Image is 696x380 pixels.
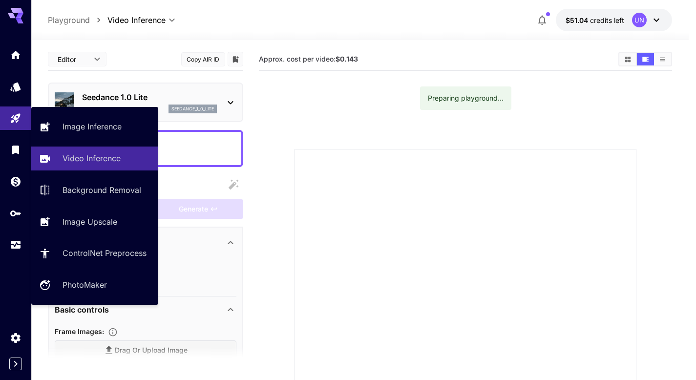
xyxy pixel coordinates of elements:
[31,178,158,202] a: Background Removal
[590,16,624,24] span: credits left
[63,247,147,259] p: ControlNet Preprocess
[10,332,21,344] div: Settings
[31,115,158,139] a: Image Inference
[55,304,109,316] p: Basic controls
[632,13,647,27] div: UN
[104,327,122,337] button: Upload frame images.
[10,144,21,156] div: Library
[31,273,158,297] a: PhotoMaker
[556,9,672,31] button: $51.03914
[31,147,158,170] a: Video Inference
[336,55,358,63] b: $0.143
[10,81,21,93] div: Models
[259,55,358,63] span: Approx. cost per video:
[63,216,117,228] p: Image Upscale
[10,112,21,125] div: Playground
[10,239,21,251] div: Usage
[10,175,21,188] div: Wallet
[107,14,166,26] span: Video Inference
[31,241,158,265] a: ControlNet Preprocess
[63,279,107,291] p: PhotoMaker
[82,91,217,103] p: Seedance 1.0 Lite
[10,207,21,219] div: API Keys
[63,121,122,132] p: Image Inference
[566,15,624,25] div: $51.03914
[48,14,107,26] nav: breadcrumb
[654,53,671,65] button: Show videos in list view
[566,16,590,24] span: $51.04
[637,53,654,65] button: Show videos in video view
[171,106,214,112] p: seedance_1_0_lite
[55,327,104,336] span: Frame Images :
[63,184,141,196] p: Background Removal
[48,14,90,26] p: Playground
[9,358,22,370] button: Expand sidebar
[10,49,21,61] div: Home
[231,53,240,65] button: Add to library
[31,210,158,233] a: Image Upscale
[58,54,88,64] span: Editor
[619,53,636,65] button: Show videos in grid view
[428,89,504,107] div: Preparing playground...
[63,152,121,164] p: Video Inference
[618,52,672,66] div: Show videos in grid viewShow videos in video viewShow videos in list view
[181,52,225,66] button: Copy AIR ID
